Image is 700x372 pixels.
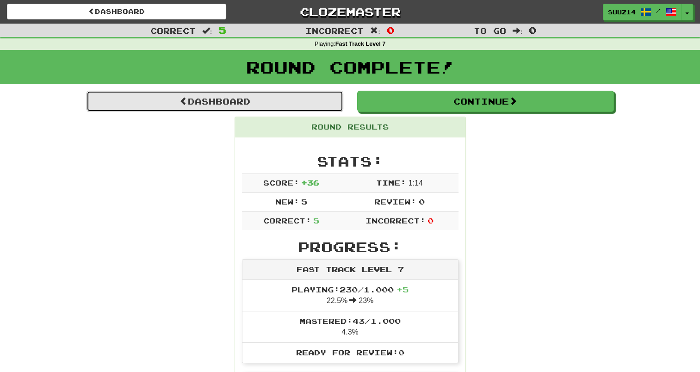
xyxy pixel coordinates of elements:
span: Score: [263,178,299,187]
span: Review: [374,197,416,206]
span: + 36 [301,178,319,187]
strong: Fast Track Level 7 [335,41,386,47]
span: / [656,7,661,14]
span: 5 [313,216,319,225]
div: Fast Track Level 7 [242,260,458,280]
span: Mastered: 43 / 1.000 [299,316,401,325]
span: 0 [529,25,537,36]
span: New: [275,197,299,206]
a: Dashboard [87,91,343,112]
button: Continue [357,91,614,112]
span: + 5 [396,285,409,294]
span: Incorrect [305,26,364,35]
span: : [513,27,523,35]
h2: Progress: [242,239,458,254]
span: Playing: 230 / 1.000 [291,285,409,294]
a: Clozemaster [240,4,459,20]
span: 0 [387,25,395,36]
span: Correct [150,26,196,35]
span: Time: [376,178,406,187]
span: 1 : 14 [409,179,423,187]
span: Correct: [263,216,311,225]
span: 5 [301,197,307,206]
span: 0 [427,216,434,225]
span: : [202,27,212,35]
span: Suuz14 [608,8,636,16]
li: 4.3% [242,311,458,343]
span: To go [474,26,506,35]
li: 22.5% 23% [242,280,458,311]
span: Incorrect: [365,216,426,225]
span: : [370,27,380,35]
h2: Stats: [242,154,458,169]
div: Round Results [235,117,465,137]
h1: Round Complete! [3,58,697,76]
a: Suuz14 / [603,4,681,20]
a: Dashboard [7,4,226,19]
span: 0 [419,197,425,206]
span: Ready for Review: 0 [296,348,404,357]
span: 5 [218,25,226,36]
